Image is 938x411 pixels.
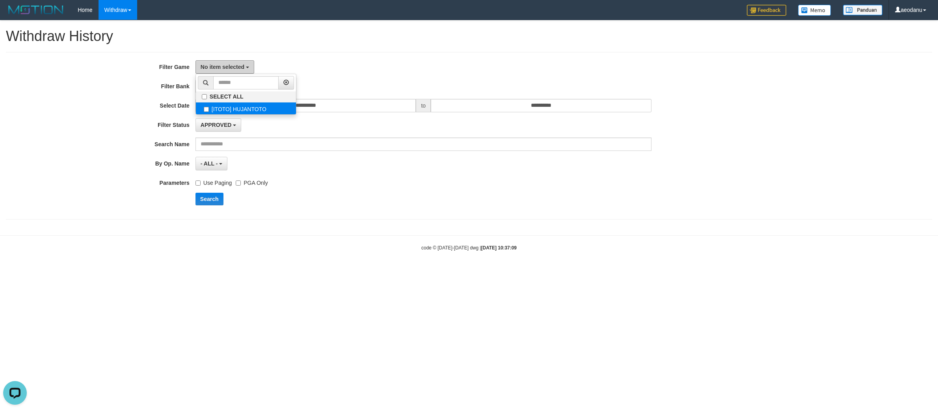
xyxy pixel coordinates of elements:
[421,245,517,251] small: code © [DATE]-[DATE] dwg |
[196,102,296,114] label: [ITOTO] HUJANTOTO
[201,160,218,167] span: - ALL -
[843,5,882,15] img: panduan.png
[236,180,241,186] input: PGA Only
[204,107,209,112] input: [ITOTO] HUJANTOTO
[747,5,786,16] img: Feedback.jpg
[196,91,296,102] label: SELECT ALL
[201,64,244,70] span: No item selected
[195,157,227,170] button: - ALL -
[6,28,932,44] h1: Withdraw History
[195,118,241,132] button: APPROVED
[195,180,201,186] input: Use Paging
[195,193,223,205] button: Search
[195,60,254,74] button: No item selected
[3,3,27,27] button: Open LiveChat chat widget
[481,245,517,251] strong: [DATE] 10:37:09
[416,99,431,112] span: to
[202,94,207,99] input: SELECT ALL
[201,122,232,128] span: APPROVED
[236,176,268,187] label: PGA Only
[6,4,66,16] img: MOTION_logo.png
[798,5,831,16] img: Button%20Memo.svg
[195,176,232,187] label: Use Paging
